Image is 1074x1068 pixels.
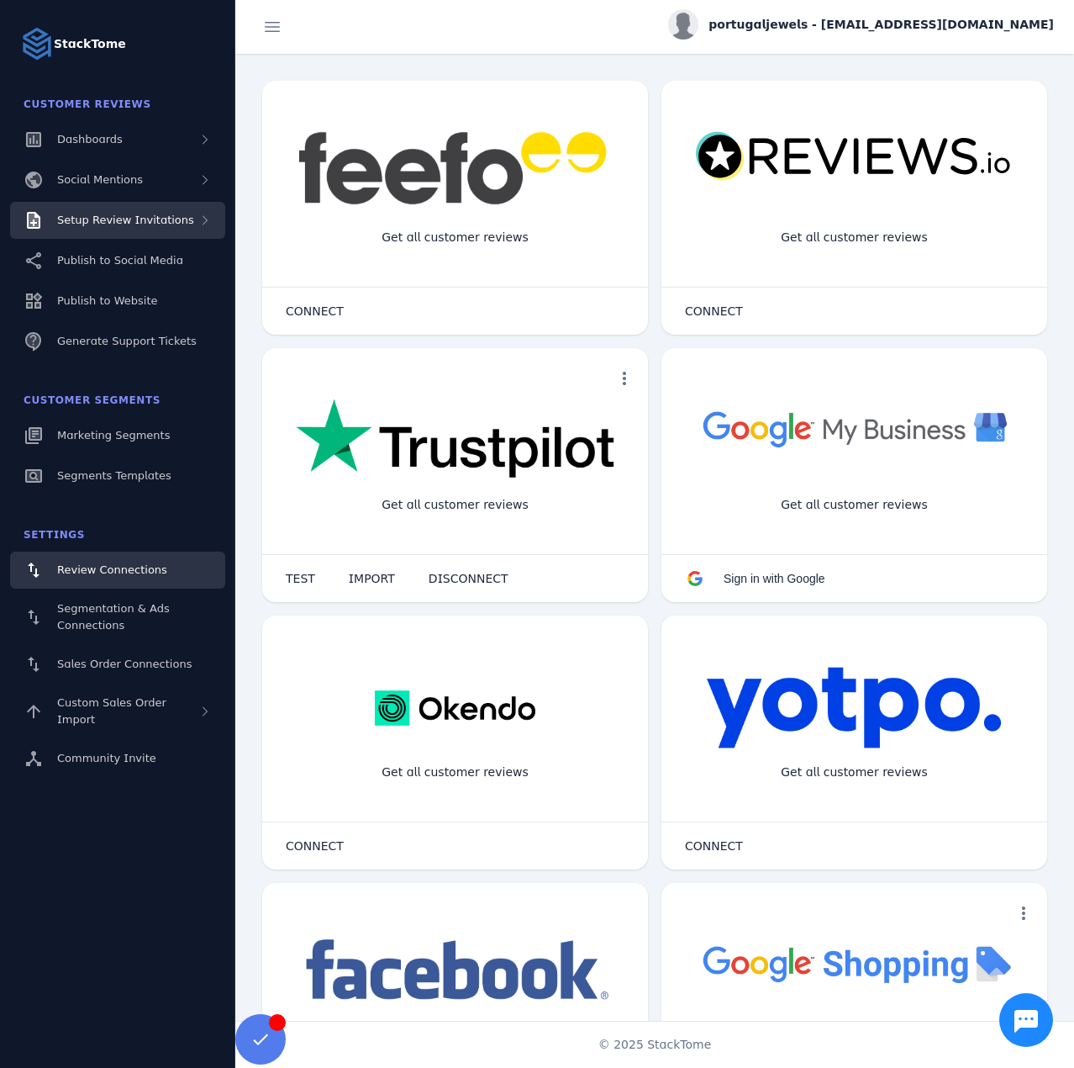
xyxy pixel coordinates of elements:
[598,1036,712,1054] span: © 2025 StackTome
[668,9,698,40] img: profile.jpg
[706,666,1003,750] img: yotpo.png
[57,214,194,226] span: Setup Review Invitations
[724,572,825,585] span: Sign in with Google
[668,294,760,328] button: CONNECT
[349,573,395,584] span: IMPORT
[668,562,842,595] button: Sign in with Google
[286,305,344,317] span: CONNECT
[57,752,156,764] span: Community Invite
[10,592,225,642] a: Segmentation & Ads Connections
[10,323,225,360] a: Generate Support Tickets
[57,294,157,307] span: Publish to Website
[708,16,1054,34] span: portugaljewels - [EMAIL_ADDRESS][DOMAIN_NAME]
[57,696,166,726] span: Custom Sales Order Import
[24,394,161,406] span: Customer Segments
[296,933,614,1008] img: facebook.png
[368,215,542,260] div: Get all customer reviews
[10,552,225,589] a: Review Connections
[10,283,225,320] a: Publish to Website
[10,740,225,777] a: Community Invite
[668,829,760,863] button: CONNECT
[332,562,412,595] button: IMPORT
[24,529,85,541] span: Settings
[668,9,1054,40] button: portugaljewels - [EMAIL_ADDRESS][DOMAIN_NAME]
[269,562,332,595] button: TEST
[54,35,126,53] strong: StackTome
[368,750,542,795] div: Get all customer reviews
[755,1018,953,1062] div: Import Products from Google
[695,399,1013,458] img: googlebusiness.png
[57,563,167,576] span: Review Connections
[368,483,542,527] div: Get all customer reviews
[57,173,143,186] span: Social Mentions
[57,133,123,145] span: Dashboards
[685,840,743,852] span: CONNECT
[57,469,171,482] span: Segments Templates
[375,666,535,750] img: okendo.webp
[429,573,508,584] span: DISCONNECT
[10,417,225,454] a: Marketing Segments
[695,933,1013,993] img: googleshopping.png
[57,658,192,670] span: Sales Order Connections
[57,335,197,347] span: Generate Support Tickets
[286,573,315,584] span: TEST
[685,305,743,317] span: CONNECT
[57,429,170,441] span: Marketing Segments
[1007,896,1040,930] button: more
[412,562,525,595] button: DISCONNECT
[296,399,614,481] img: trustpilot.png
[10,646,225,683] a: Sales Order Connections
[269,294,361,328] button: CONNECT
[57,254,183,267] span: Publish to Social Media
[767,215,941,260] div: Get all customer reviews
[695,131,1013,182] img: reviewsio.svg
[767,483,941,527] div: Get all customer reviews
[269,829,361,863] button: CONNECT
[286,840,344,852] span: CONNECT
[10,457,225,494] a: Segments Templates
[24,98,151,110] span: Customer Reviews
[296,131,614,205] img: feefo.png
[767,750,941,795] div: Get all customer reviews
[20,27,54,61] img: Logo image
[608,362,641,395] button: more
[10,242,225,279] a: Publish to Social Media
[57,602,170,632] span: Segmentation & Ads Connections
